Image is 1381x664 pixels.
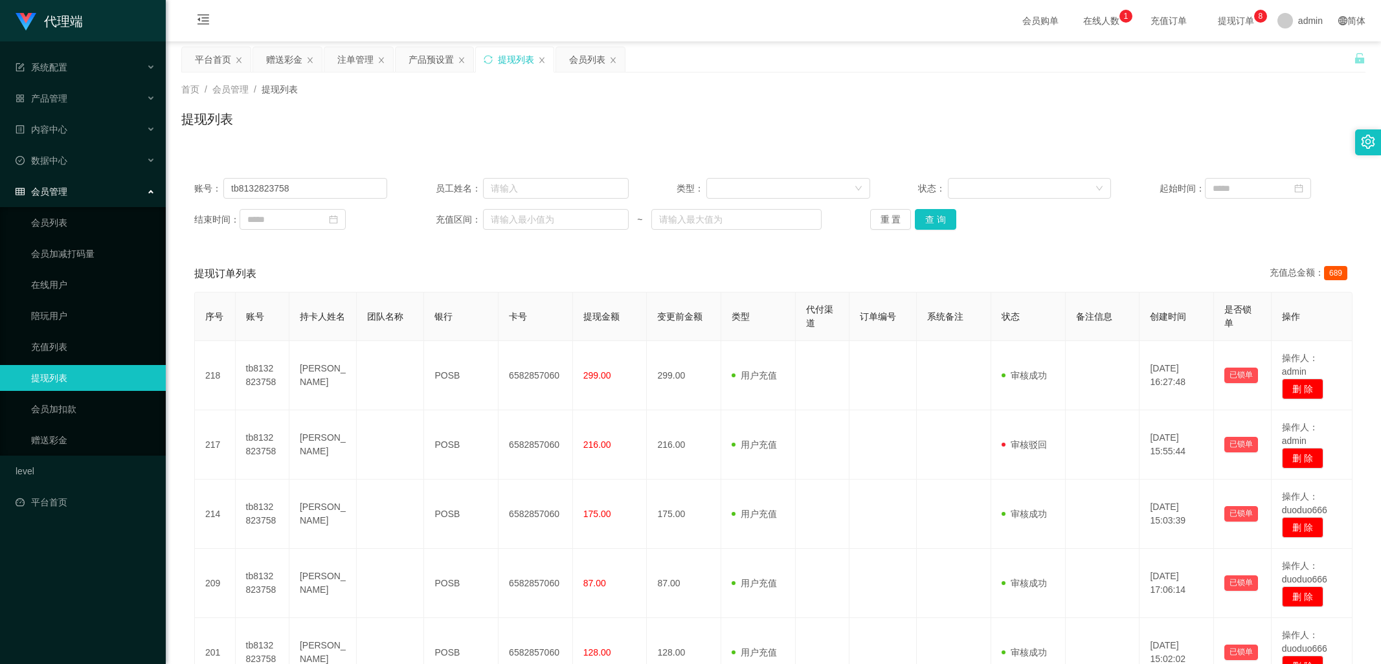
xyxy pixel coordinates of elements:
[409,47,454,72] div: 产品预设置
[16,187,25,196] i: 图标: table
[235,56,243,64] i: 图标: close
[236,341,289,410] td: tb8132823758
[424,480,499,549] td: POSB
[732,439,777,450] span: 用户充值
[1282,311,1300,322] span: 操作
[1282,630,1327,654] span: 操作人：duoduo666
[483,209,629,230] input: 请输入最小值为
[16,458,155,484] a: level
[1361,135,1375,149] i: 图标: setting
[246,311,264,322] span: 账号
[16,16,83,26] a: 代理端
[583,370,611,381] span: 299.00
[1124,10,1128,23] p: 1
[31,365,155,391] a: 提现列表
[1354,52,1365,64] i: 图标: unlock
[647,549,721,618] td: 87.00
[509,311,527,322] span: 卡号
[583,439,611,450] span: 216.00
[499,410,573,480] td: 6582857060
[436,213,483,227] span: 充值区间：
[860,311,896,322] span: 订单编号
[538,56,546,64] i: 图标: close
[1259,10,1263,23] p: 8
[1282,517,1323,538] button: 删 除
[1150,311,1186,322] span: 创建时间
[498,47,534,72] div: 提现列表
[855,184,862,194] i: 图标: down
[31,241,155,267] a: 会员加减打码量
[1282,491,1327,515] span: 操作人：duoduo666
[16,124,67,135] span: 内容中心
[732,311,750,322] span: 类型
[266,47,302,72] div: 赠送彩金
[262,84,298,94] span: 提现列表
[583,311,620,322] span: 提现金额
[44,1,83,42] h1: 代理端
[31,427,155,453] a: 赠送彩金
[1324,266,1347,280] span: 689
[1224,368,1258,383] button: 已锁单
[212,84,249,94] span: 会员管理
[651,209,822,230] input: 请输入最大值为
[195,47,231,72] div: 平台首页
[1002,439,1047,450] span: 审核驳回
[499,549,573,618] td: 6582857060
[306,56,314,64] i: 图标: close
[1282,560,1327,584] span: 操作人：duoduo666
[16,93,67,104] span: 产品管理
[1140,410,1214,480] td: [DATE] 15:55:44
[195,549,236,618] td: 209
[16,94,25,103] i: 图标: appstore-o
[915,209,956,230] button: 查 询
[377,56,385,64] i: 图标: close
[223,178,387,199] input: 请输入
[236,480,289,549] td: tb8132823758
[583,647,611,658] span: 128.00
[181,1,225,42] i: 图标: menu-fold
[732,370,777,381] span: 用户充值
[484,55,493,64] i: 图标: sync
[1160,182,1205,195] span: 起始时间：
[329,215,338,224] i: 图标: calendar
[583,509,611,519] span: 175.00
[236,549,289,618] td: tb8132823758
[16,125,25,134] i: 图标: profile
[434,311,453,322] span: 银行
[732,578,777,588] span: 用户充值
[1140,480,1214,549] td: [DATE] 15:03:39
[194,213,240,227] span: 结束时间：
[1144,16,1193,25] span: 充值订单
[236,410,289,480] td: tb8132823758
[16,156,25,165] i: 图标: check-circle-o
[1211,16,1261,25] span: 提现订单
[1077,16,1126,25] span: 在线人数
[647,341,721,410] td: 299.00
[16,62,67,72] span: 系统配置
[583,578,606,588] span: 87.00
[195,480,236,549] td: 214
[806,304,833,328] span: 代付渠道
[16,63,25,72] i: 图标: form
[647,480,721,549] td: 175.00
[1294,184,1303,193] i: 图标: calendar
[1224,506,1258,522] button: 已锁单
[1002,370,1047,381] span: 审核成功
[205,311,223,322] span: 序号
[367,311,403,322] span: 团队名称
[1076,311,1112,322] span: 备注信息
[870,209,912,230] button: 重 置
[16,186,67,197] span: 会员管理
[1002,647,1047,658] span: 审核成功
[1140,549,1214,618] td: [DATE] 17:06:14
[16,13,36,31] img: logo.9652507e.png
[254,84,256,94] span: /
[1282,448,1323,469] button: 删 除
[458,56,466,64] i: 图标: close
[424,549,499,618] td: POSB
[16,155,67,166] span: 数据中心
[629,213,651,227] span: ~
[31,303,155,329] a: 陪玩用户
[1282,379,1323,399] button: 删 除
[732,647,777,658] span: 用户充值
